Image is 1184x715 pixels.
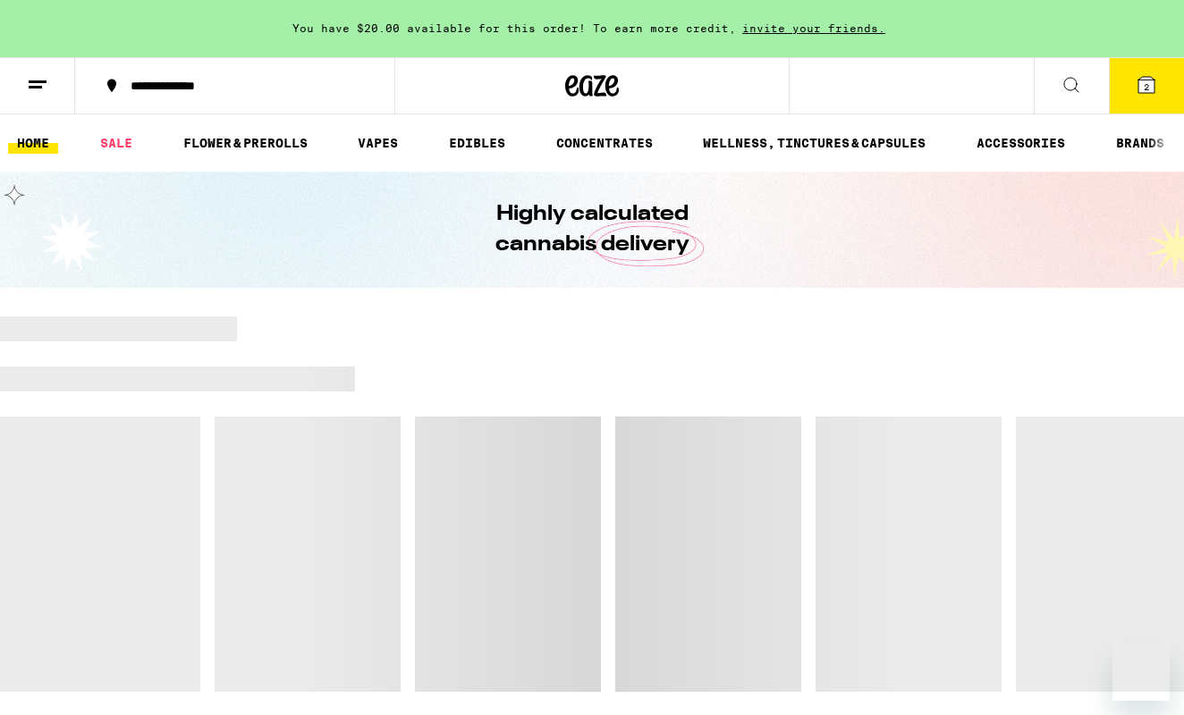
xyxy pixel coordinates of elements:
[8,132,58,154] a: HOME
[91,132,141,154] a: SALE
[736,22,892,34] span: invite your friends.
[440,132,514,154] a: EDIBLES
[1107,132,1173,154] a: BRANDS
[174,132,317,154] a: FLOWER & PREROLLS
[444,199,740,260] h1: Highly calculated cannabis delivery
[547,132,662,154] a: CONCENTRATES
[349,132,407,154] a: VAPES
[1144,81,1149,92] span: 2
[694,132,935,154] a: WELLNESS, TINCTURES & CAPSULES
[292,22,736,34] span: You have $20.00 available for this order! To earn more credit,
[1109,58,1184,114] button: 2
[968,132,1074,154] a: ACCESSORIES
[1112,643,1170,701] iframe: Button to launch messaging window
